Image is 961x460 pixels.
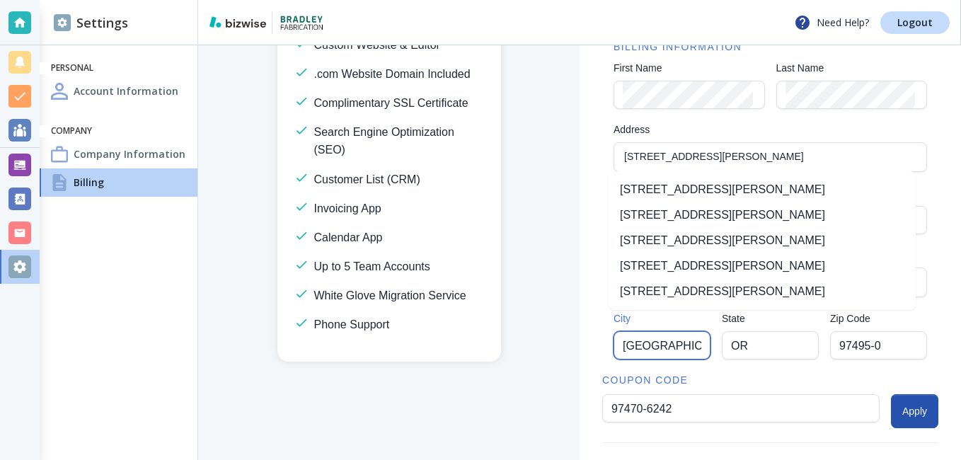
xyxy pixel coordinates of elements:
label: State [722,311,819,326]
h6: COUPON CODE [602,373,938,389]
input: Enter Promo Code [611,395,870,422]
a: BillingBilling [40,168,197,197]
img: DashboardSidebarSettings.svg [54,14,71,31]
button: Apply [891,394,938,428]
h6: Personal [51,62,186,74]
h6: Phone Support [314,316,390,333]
p: Logout [897,18,933,28]
h6: Complimentary SSL Certificate [314,94,468,112]
h6: Up to 5 Team Accounts [314,258,430,275]
label: Address [614,122,927,137]
li: [STREET_ADDRESS][PERSON_NAME] [609,177,916,202]
a: Logout [880,11,950,34]
li: [STREET_ADDRESS][PERSON_NAME] [609,253,916,279]
li: [STREET_ADDRESS][PERSON_NAME] [609,202,916,228]
h6: Customer List (CRM) [314,171,420,188]
p: Need Help? [794,14,869,31]
a: Company InformationCompany Information [40,140,197,168]
h6: Calendar App [314,229,383,246]
h6: Company [51,125,186,137]
h6: Search Engine Optimization (SEO) [314,123,484,159]
img: bizwise [209,16,266,28]
label: City [614,311,710,326]
h4: Company Information [74,146,185,161]
h4: Account Information [74,84,178,98]
li: [STREET_ADDRESS][PERSON_NAME] [609,228,916,253]
label: First Name [614,61,765,75]
h6: BILLING INFORMATION [614,40,927,55]
a: Account InformationAccount Information [40,77,197,105]
h6: White Glove Migration Service [314,287,466,304]
label: Zip Code [830,311,927,326]
h6: .com Website Domain Included [314,65,471,83]
h4: Billing [74,175,104,190]
li: [STREET_ADDRESS][PERSON_NAME] [609,279,916,304]
h2: Settings [54,13,128,33]
h6: Invoicing App [314,200,381,217]
label: Last Name [776,61,928,75]
img: Bradley Fabrication [278,11,326,34]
